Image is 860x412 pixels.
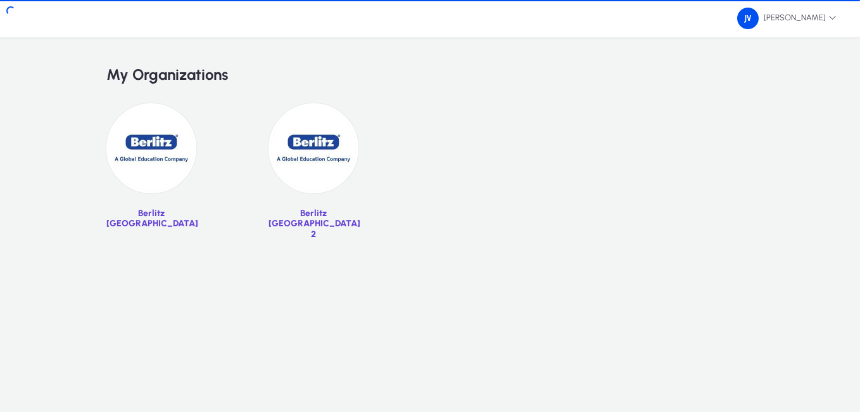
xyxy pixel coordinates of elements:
p: Berlitz [GEOGRAPHIC_DATA] 2 [269,209,358,240]
button: [PERSON_NAME] [727,7,847,30]
a: Berlitz [GEOGRAPHIC_DATA] [106,103,196,249]
p: Berlitz [GEOGRAPHIC_DATA] [106,209,196,229]
img: 34.jpg [106,103,196,193]
h2: My Organizations [106,66,754,84]
img: 162.png [737,8,759,29]
span: [PERSON_NAME] [737,8,837,29]
img: 39.jpg [269,103,358,193]
a: Berlitz [GEOGRAPHIC_DATA] 2 [269,103,358,249]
